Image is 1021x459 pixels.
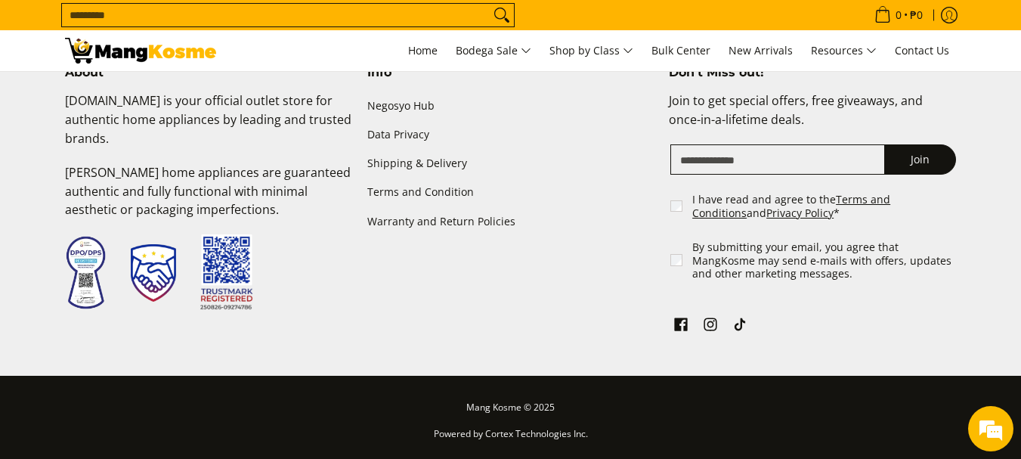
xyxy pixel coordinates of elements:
[721,30,800,71] a: New Arrivals
[884,144,956,175] button: Join
[408,43,438,57] span: Home
[79,85,254,104] div: Chat with us now
[893,10,904,20] span: 0
[700,314,721,340] a: See Mang Kosme on Instagram
[692,193,958,219] label: I have read and agree to the and *
[692,192,890,220] a: Terms and Conditions
[200,234,253,311] img: Trustmark QR
[367,207,654,236] a: Warranty and Return Policies
[65,38,216,64] img: Bodega Sale Aircon l Mang Kosme: Home Appliances Warehouse Sale | Page 5
[131,244,176,302] img: Trustmark Seal
[651,43,710,57] span: Bulk Center
[542,30,641,71] a: Shop by Class
[367,65,654,80] h4: Info
[367,150,654,178] a: Shipping & Delivery
[644,30,718,71] a: Bulk Center
[895,43,949,57] span: Contact Us
[669,65,956,80] h4: Don't Miss out!
[367,91,654,120] a: Negosyo Hub
[65,235,107,310] img: Data Privacy Seal
[766,206,834,220] a: Privacy Policy
[367,178,654,207] a: Terms and Condition
[248,8,284,44] div: Minimize live chat window
[401,30,445,71] a: Home
[456,42,531,60] span: Bodega Sale
[870,7,927,23] span: •
[65,425,957,451] p: Powered by Cortex Technologies Inc.
[8,302,288,355] textarea: Type your message and hit 'Enter'
[448,30,539,71] a: Bodega Sale
[231,30,957,71] nav: Main Menu
[887,30,957,71] a: Contact Us
[65,163,352,234] p: [PERSON_NAME] home appliances are guaranteed authentic and fully functional with minimal aestheti...
[549,42,633,60] span: Shop by Class
[811,42,877,60] span: Resources
[803,30,884,71] a: Resources
[692,240,958,281] label: By submitting your email, you agree that MangKosme may send e-mails with offers, updates and othe...
[669,91,956,144] p: Join to get special offers, free giveaways, and once-in-a-lifetime deals.
[908,10,925,20] span: ₱0
[729,43,793,57] span: New Arrivals
[367,121,654,150] a: Data Privacy
[65,399,957,425] p: Mang Kosme © 2025
[88,135,209,287] span: We're online!
[729,314,750,340] a: See Mang Kosme on TikTok
[65,65,352,80] h4: About
[65,91,352,163] p: [DOMAIN_NAME] is your official outlet store for authentic home appliances by leading and trusted ...
[490,4,514,26] button: Search
[670,314,691,340] a: See Mang Kosme on Facebook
